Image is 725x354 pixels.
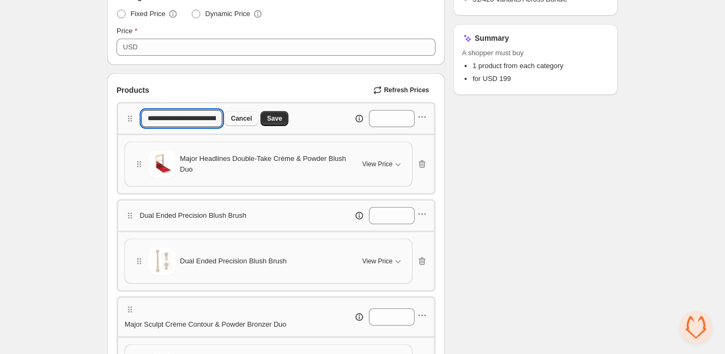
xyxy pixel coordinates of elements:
div: USD [123,42,137,53]
label: Price [117,26,137,36]
span: Products [117,85,149,95]
span: Save [267,114,282,123]
li: 1 product from each category [473,61,609,71]
button: View Price [356,253,410,270]
button: Refresh Prices [369,83,436,98]
span: Refresh Prices [384,86,429,94]
a: Open chat [680,311,712,343]
button: View Price [356,156,410,173]
span: A shopper must buy [462,48,609,58]
img: Dual Ended Precision Blush Brush [149,248,176,275]
span: Major Headlines Double-Take Crème & Powder Blush Duo [180,153,350,175]
span: View Price [363,160,393,168]
span: View Price [363,257,393,265]
p: Major Sculpt Crème Contour & Powder Bronzer Duo [125,319,286,330]
span: Cancel [231,114,252,123]
p: Dual Ended Precision Blush Brush [140,210,247,221]
span: Dual Ended Precision Blush Brush [180,256,287,267]
button: Cancel [224,111,258,126]
li: for USD 199 [473,73,609,84]
h3: Summary [475,33,509,43]
span: Fixed Price [130,9,165,19]
span: Dynamic Price [205,9,250,19]
img: Major Headlines Double-Take Crème & Powder Blush Duo [149,151,176,178]
button: Save [260,111,288,126]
